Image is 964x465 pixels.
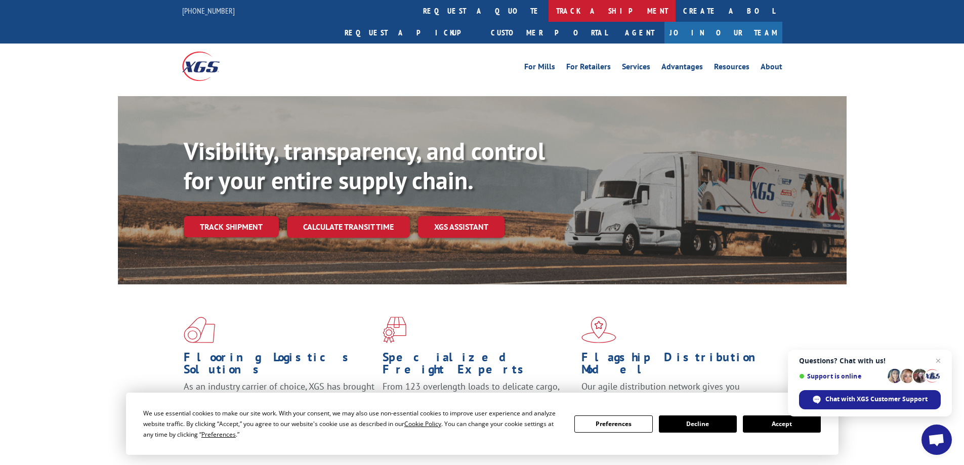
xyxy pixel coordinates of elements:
span: Questions? Chat with us! [799,357,941,365]
img: xgs-icon-focused-on-flooring-red [383,317,406,343]
a: Calculate transit time [287,216,410,238]
a: Request a pickup [337,22,483,44]
button: Accept [743,415,821,433]
span: Cookie Policy [404,419,441,428]
h1: Flagship Distribution Model [581,351,773,381]
a: Customer Portal [483,22,615,44]
span: As an industry carrier of choice, XGS has brought innovation and dedication to flooring logistics... [184,381,374,416]
h1: Specialized Freight Experts [383,351,574,381]
a: For Mills [524,63,555,74]
a: For Retailers [566,63,611,74]
button: Decline [659,415,737,433]
span: Close chat [932,355,944,367]
p: From 123 overlength loads to delicate cargo, our experienced staff knows the best way to move you... [383,381,574,426]
button: Preferences [574,415,652,433]
a: Track shipment [184,216,279,237]
span: Chat with XGS Customer Support [825,395,928,404]
a: Advantages [661,63,703,74]
b: Visibility, transparency, and control for your entire supply chain. [184,135,545,196]
a: [PHONE_NUMBER] [182,6,235,16]
div: We use essential cookies to make our site work. With your consent, we may also use non-essential ... [143,408,562,440]
img: xgs-icon-flagship-distribution-model-red [581,317,616,343]
span: Preferences [201,430,236,439]
a: Join Our Team [664,22,782,44]
a: About [761,63,782,74]
img: xgs-icon-total-supply-chain-intelligence-red [184,317,215,343]
a: XGS ASSISTANT [418,216,505,238]
span: Our agile distribution network gives you nationwide inventory management on demand. [581,381,768,404]
span: Support is online [799,372,884,380]
a: Agent [615,22,664,44]
h1: Flooring Logistics Solutions [184,351,375,381]
a: Resources [714,63,749,74]
div: Open chat [921,425,952,455]
a: Services [622,63,650,74]
div: Chat with XGS Customer Support [799,390,941,409]
div: Cookie Consent Prompt [126,393,839,455]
